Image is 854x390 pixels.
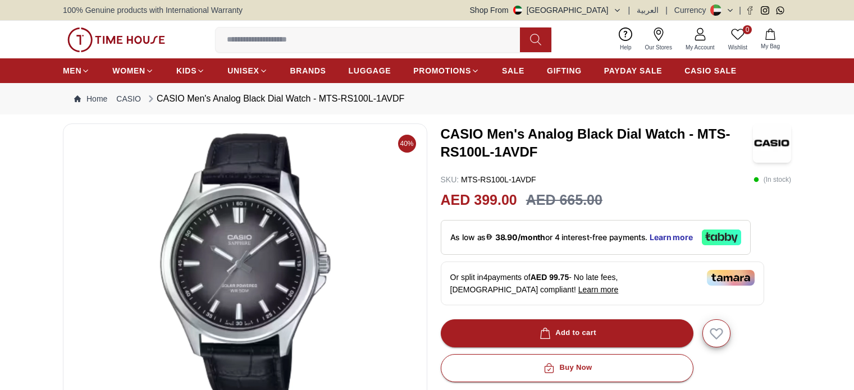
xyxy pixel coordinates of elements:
[74,93,107,104] a: Home
[684,61,737,81] a: CASIO SALE
[665,4,668,16] span: |
[441,174,536,185] p: MTS-RS100L-1AVDF
[681,43,719,52] span: My Account
[413,65,471,76] span: PROMOTIONS
[470,4,622,16] button: Shop From[GEOGRAPHIC_DATA]
[413,61,479,81] a: PROMOTIONS
[63,83,791,114] nav: Breadcrumb
[743,25,752,34] span: 0
[227,61,267,81] a: UNISEX
[116,93,141,104] a: CASIO
[63,4,243,16] span: 100% Genuine products with International Warranty
[547,65,582,76] span: GIFTING
[513,6,522,15] img: United Arab Emirates
[761,6,769,15] a: Instagram
[721,25,754,54] a: 0Wishlist
[541,361,592,374] div: Buy Now
[227,65,259,76] span: UNISEX
[441,175,459,184] span: SKU :
[754,26,787,53] button: My Bag
[531,273,569,282] span: AED 99.75
[537,327,596,339] div: Add to cart
[674,4,711,16] div: Currency
[776,6,784,15] a: Whatsapp
[112,65,145,76] span: WOMEN
[526,190,602,211] h3: AED 665.00
[398,135,416,153] span: 40%
[684,65,737,76] span: CASIO SALE
[63,65,81,76] span: MEN
[615,43,636,52] span: Help
[739,4,741,16] span: |
[628,4,631,16] span: |
[67,27,165,52] img: ...
[176,65,197,76] span: KIDS
[638,25,679,54] a: Our Stores
[502,61,524,81] a: SALE
[349,65,391,76] span: LUGGAGE
[290,61,326,81] a: BRANDS
[753,174,791,185] p: ( In stock )
[547,61,582,81] a: GIFTING
[604,65,662,76] span: PAYDAY SALE
[441,261,764,305] div: Or split in 4 payments of - No late fees, [DEMOGRAPHIC_DATA] compliant!
[637,4,659,16] button: العربية
[746,6,754,15] a: Facebook
[441,190,517,211] h2: AED 399.00
[707,270,755,286] img: Tamara
[502,65,524,76] span: SALE
[290,65,326,76] span: BRANDS
[753,123,791,163] img: CASIO Men's Analog Black Dial Watch - MTS-RS100L-1AVDF
[441,125,753,161] h3: CASIO Men's Analog Black Dial Watch - MTS-RS100L-1AVDF
[176,61,205,81] a: KIDS
[604,61,662,81] a: PAYDAY SALE
[441,319,693,347] button: Add to cart
[112,61,154,81] a: WOMEN
[578,285,619,294] span: Learn more
[63,61,90,81] a: MEN
[613,25,638,54] a: Help
[441,354,693,382] button: Buy Now
[756,42,784,51] span: My Bag
[724,43,752,52] span: Wishlist
[145,92,404,105] div: CASIO Men's Analog Black Dial Watch - MTS-RS100L-1AVDF
[349,61,391,81] a: LUGGAGE
[641,43,677,52] span: Our Stores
